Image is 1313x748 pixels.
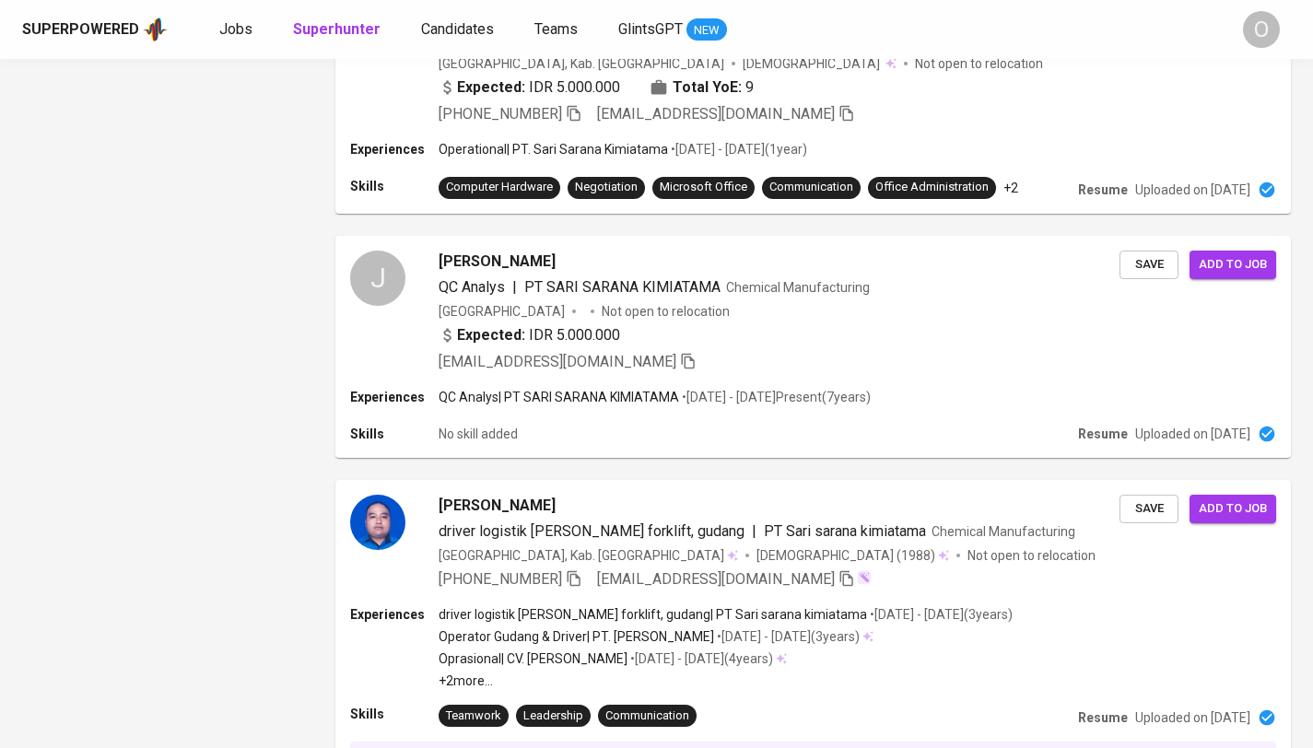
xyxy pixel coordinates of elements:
[219,20,252,38] span: Jobs
[524,278,721,296] span: PT SARI SARANA KIMIATAMA
[752,520,756,543] span: |
[743,54,883,73] span: [DEMOGRAPHIC_DATA]
[439,546,738,565] div: [GEOGRAPHIC_DATA], Kab. [GEOGRAPHIC_DATA]
[1243,11,1280,48] div: O
[627,649,773,668] p: • [DATE] - [DATE] ( 4 years )
[1129,498,1169,520] span: Save
[439,353,676,370] span: [EMAIL_ADDRESS][DOMAIN_NAME]
[1078,708,1128,727] p: Resume
[350,425,439,443] p: Skills
[867,605,1013,624] p: • [DATE] - [DATE] ( 3 years )
[439,425,518,443] p: No skill added
[1120,495,1178,523] button: Save
[457,76,525,99] b: Expected:
[439,76,620,99] div: IDR 5.000.000
[756,546,897,565] span: [DEMOGRAPHIC_DATA]
[1199,498,1267,520] span: Add to job
[915,54,1043,73] p: Not open to relocation
[534,20,578,38] span: Teams
[350,251,405,306] div: J
[673,76,742,99] b: Total YoE:
[421,18,498,41] a: Candidates
[350,495,405,550] img: 8f7b58fd9743a240c2ab2e24dfc3835b.jpg
[439,302,565,321] div: [GEOGRAPHIC_DATA]
[1078,425,1128,443] p: Resume
[686,21,727,40] span: NEW
[932,524,1075,539] span: Chemical Manufacturing
[1003,179,1018,197] p: +2
[335,236,1291,458] a: J[PERSON_NAME]QC Analys|PT SARI SARANA KIMIATAMAChemical Manufacturing[GEOGRAPHIC_DATA]Not open t...
[1129,254,1169,275] span: Save
[439,140,668,158] p: Operational | PT. Sari Sarana Kimiatama
[439,278,505,296] span: QC Analys
[439,495,556,517] span: [PERSON_NAME]
[293,20,381,38] b: Superhunter
[523,707,583,725] div: Leadership
[602,302,730,321] p: Not open to relocation
[769,179,853,196] div: Communication
[350,388,439,406] p: Experiences
[143,16,168,43] img: app logo
[22,19,139,41] div: Superpowered
[1078,181,1128,199] p: Resume
[618,20,683,38] span: GlintsGPT
[597,570,835,588] span: [EMAIL_ADDRESS][DOMAIN_NAME]
[1135,181,1250,199] p: Uploaded on [DATE]
[764,522,926,540] span: PT Sari sarana kimiatama
[446,707,501,725] div: Teamwork
[439,672,1013,690] p: +2 more ...
[219,18,256,41] a: Jobs
[967,546,1096,565] p: Not open to relocation
[446,179,553,196] div: Computer Hardware
[534,18,581,41] a: Teams
[1199,254,1267,275] span: Add to job
[714,627,860,646] p: • [DATE] - [DATE] ( 3 years )
[457,324,525,346] b: Expected:
[1190,495,1276,523] button: Add to job
[875,179,989,196] div: Office Administration
[1190,251,1276,279] button: Add to job
[439,388,679,406] p: QC Analys | PT SARI SARANA KIMIATAMA
[857,570,872,585] img: magic_wand.svg
[1135,425,1250,443] p: Uploaded on [DATE]
[439,605,867,624] p: driver logistik [PERSON_NAME] forklift, gudang | PT Sari sarana kimiatama
[439,570,562,588] span: [PHONE_NUMBER]
[439,649,627,668] p: Oprasional | CV. [PERSON_NAME]
[421,20,494,38] span: Candidates
[679,388,871,406] p: • [DATE] - [DATE] Present ( 7 years )
[439,627,714,646] p: Operator Gudang & Driver | PT. [PERSON_NAME]
[350,705,439,723] p: Skills
[575,179,638,196] div: Negotiation
[293,18,384,41] a: Superhunter
[756,546,949,565] div: (1988)
[726,280,870,295] span: Chemical Manufacturing
[745,76,754,99] span: 9
[512,276,517,298] span: |
[439,522,744,540] span: driver logistik [PERSON_NAME] forklift, gudang
[597,105,835,123] span: [EMAIL_ADDRESS][DOMAIN_NAME]
[439,105,562,123] span: [PHONE_NUMBER]
[605,707,689,725] div: Communication
[668,140,807,158] p: • [DATE] - [DATE] ( 1 year )
[350,605,439,624] p: Experiences
[439,324,620,346] div: IDR 5.000.000
[439,54,724,73] div: [GEOGRAPHIC_DATA], Kab. [GEOGRAPHIC_DATA]
[1135,708,1250,727] p: Uploaded on [DATE]
[22,16,168,43] a: Superpoweredapp logo
[660,179,747,196] div: Microsoft Office
[618,18,727,41] a: GlintsGPT NEW
[1120,251,1178,279] button: Save
[350,177,439,195] p: Skills
[350,140,439,158] p: Experiences
[439,251,556,273] span: [PERSON_NAME]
